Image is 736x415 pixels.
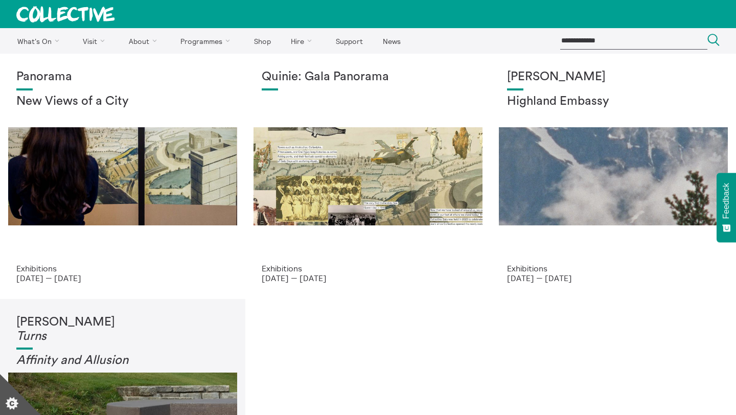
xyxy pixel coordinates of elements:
a: What's On [8,28,72,54]
p: Exhibitions [16,264,229,273]
h1: [PERSON_NAME] [16,315,229,343]
h2: New Views of a City [16,95,229,109]
p: Exhibitions [262,264,474,273]
span: Feedback [722,183,731,219]
em: Affinity and Allusi [16,354,114,366]
h1: Panorama [16,70,229,84]
a: Support [327,28,372,54]
p: [DATE] — [DATE] [507,273,720,283]
p: [DATE] — [DATE] [16,273,229,283]
h1: [PERSON_NAME] [507,70,720,84]
a: Solar wheels 17 [PERSON_NAME] Highland Embassy Exhibitions [DATE] — [DATE] [491,54,736,299]
a: Visit [74,28,118,54]
button: Feedback - Show survey [717,173,736,242]
a: Programmes [172,28,243,54]
h1: Quinie: Gala Panorama [262,70,474,84]
a: Hire [282,28,325,54]
em: Turns [16,330,47,342]
em: on [114,354,128,366]
a: Josie Vallely Quinie: Gala Panorama Exhibitions [DATE] — [DATE] [245,54,491,299]
a: News [374,28,409,54]
a: About [120,28,170,54]
a: Shop [245,28,280,54]
p: Exhibitions [507,264,720,273]
h2: Highland Embassy [507,95,720,109]
p: [DATE] — [DATE] [262,273,474,283]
